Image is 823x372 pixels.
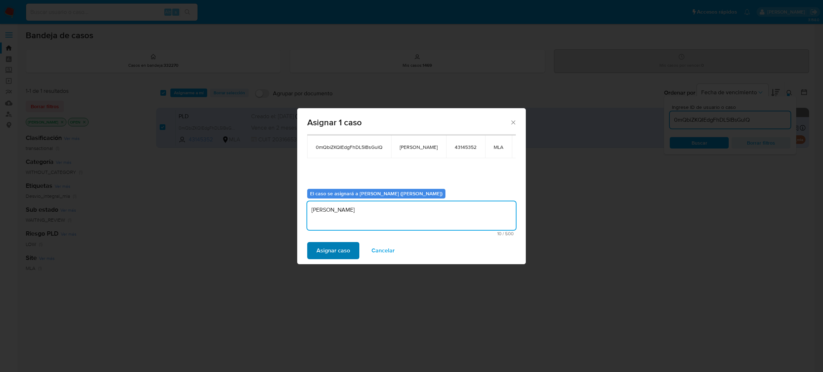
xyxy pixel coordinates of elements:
[307,201,516,230] textarea: [PERSON_NAME]
[297,108,526,264] div: assign-modal
[307,242,359,259] button: Asignar caso
[362,242,404,259] button: Cancelar
[371,243,395,258] span: Cancelar
[494,144,503,150] span: MLA
[455,144,477,150] span: 43145352
[510,119,516,125] button: Cerrar ventana
[316,144,383,150] span: 0mQbiZKQIEdgFhDL5IBsGulQ
[310,190,443,197] b: El caso se asignará a [PERSON_NAME] ([PERSON_NAME])
[309,231,514,236] span: Máximo 500 caracteres
[307,118,510,127] span: Asignar 1 caso
[316,243,350,258] span: Asignar caso
[400,144,438,150] span: [PERSON_NAME]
